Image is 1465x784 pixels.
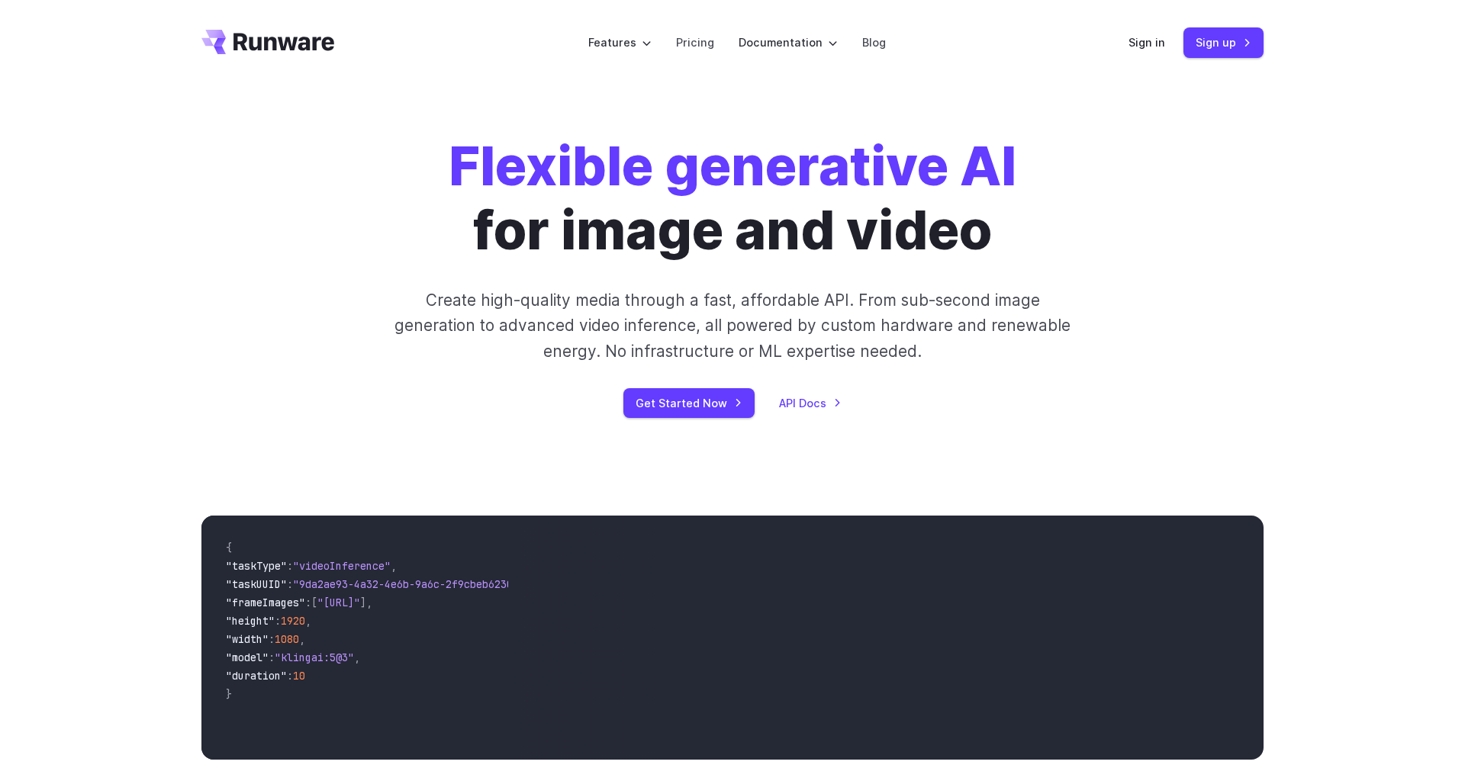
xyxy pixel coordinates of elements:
span: , [366,596,372,609]
span: "[URL]" [317,596,360,609]
span: "width" [226,632,269,646]
span: "height" [226,614,275,628]
span: "frameImages" [226,596,305,609]
span: : [287,577,293,591]
p: Create high-quality media through a fast, affordable API. From sub-second image generation to adv... [393,288,1073,364]
span: [ [311,596,317,609]
span: "duration" [226,669,287,683]
a: Sign in [1129,34,1165,51]
span: : [287,669,293,683]
span: "videoInference" [293,559,391,573]
span: , [299,632,305,646]
a: API Docs [779,394,842,412]
span: "taskUUID" [226,577,287,591]
span: : [287,559,293,573]
span: 10 [293,669,305,683]
a: Sign up [1183,27,1264,57]
span: , [391,559,397,573]
span: "9da2ae93-4a32-4e6b-9a6c-2f9cbeb62301" [293,577,525,591]
a: Get Started Now [623,388,755,418]
span: : [269,651,275,664]
label: Documentation [739,34,838,51]
span: ] [360,596,366,609]
span: "taskType" [226,559,287,573]
span: : [275,614,281,628]
span: { [226,541,232,554]
strong: Flexible generative AI [449,133,1016,198]
span: : [305,596,311,609]
h1: for image and video [449,134,1016,263]
span: , [305,614,311,628]
span: 1920 [281,614,305,628]
span: } [226,687,232,701]
span: 1080 [275,632,299,646]
span: , [354,651,360,664]
label: Features [588,34,652,51]
a: Pricing [676,34,714,51]
a: Blog [862,34,886,51]
span: : [269,632,275,646]
span: "klingai:5@3" [275,651,354,664]
span: "model" [226,651,269,664]
a: Go to / [201,30,334,54]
